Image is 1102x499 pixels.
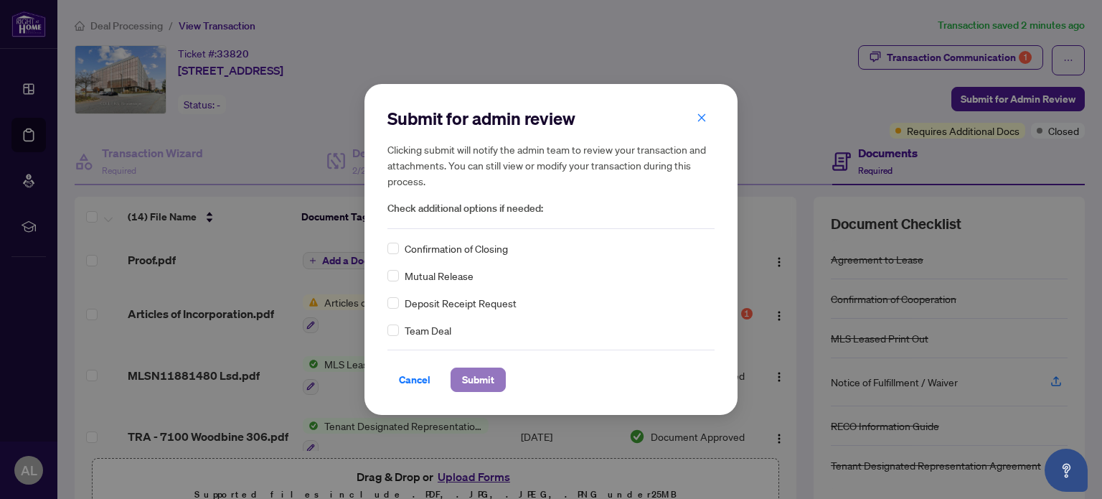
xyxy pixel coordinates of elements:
[462,368,494,391] span: Submit
[387,200,715,217] span: Check additional options if needed:
[405,268,474,284] span: Mutual Release
[387,141,715,189] h5: Clicking submit will notify the admin team to review your transaction and attachments. You can st...
[405,295,517,311] span: Deposit Receipt Request
[697,113,707,123] span: close
[387,368,442,392] button: Cancel
[451,368,506,392] button: Submit
[405,241,508,256] span: Confirmation of Closing
[399,368,430,391] span: Cancel
[405,322,451,338] span: Team Deal
[387,107,715,130] h2: Submit for admin review
[1045,449,1088,492] button: Open asap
